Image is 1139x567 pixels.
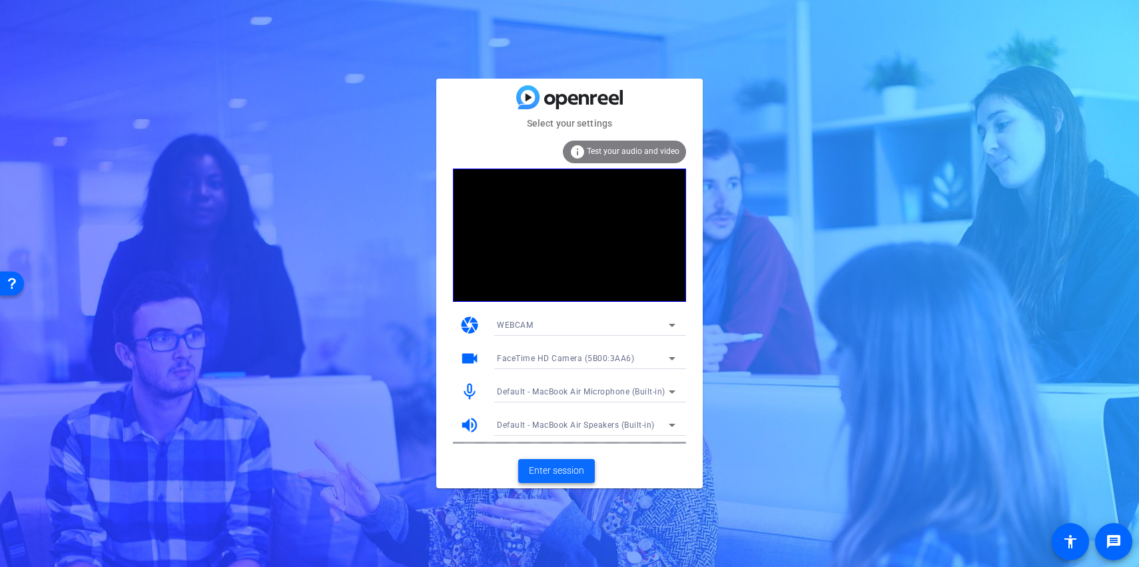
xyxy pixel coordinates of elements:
[460,382,480,402] mat-icon: mic_none
[516,85,623,109] img: blue-gradient.svg
[529,464,584,478] span: Enter session
[569,144,585,160] mat-icon: info
[497,420,655,430] span: Default - MacBook Air Speakers (Built-in)
[497,320,533,330] span: WEBCAM
[1106,534,1122,550] mat-icon: message
[460,315,480,335] mat-icon: camera
[460,348,480,368] mat-icon: videocam
[436,116,703,131] mat-card-subtitle: Select your settings
[587,147,679,156] span: Test your audio and video
[518,459,595,483] button: Enter session
[497,387,665,396] span: Default - MacBook Air Microphone (Built-in)
[497,354,634,363] span: FaceTime HD Camera (5B00:3AA6)
[1062,534,1078,550] mat-icon: accessibility
[460,415,480,435] mat-icon: volume_up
